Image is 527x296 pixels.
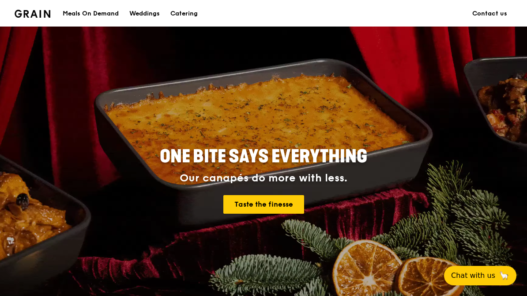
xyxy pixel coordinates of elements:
[499,270,509,281] span: 🦙
[124,0,165,27] a: Weddings
[160,146,367,167] span: ONE BITE SAYS EVERYTHING
[15,10,50,18] img: Grain
[105,172,422,185] div: Our canapés do more with less.
[223,195,304,214] a: Taste the finesse
[467,0,512,27] a: Contact us
[129,0,160,27] div: Weddings
[444,266,516,285] button: Chat with us🦙
[451,270,495,281] span: Chat with us
[170,0,198,27] div: Catering
[63,0,119,27] div: Meals On Demand
[165,0,203,27] a: Catering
